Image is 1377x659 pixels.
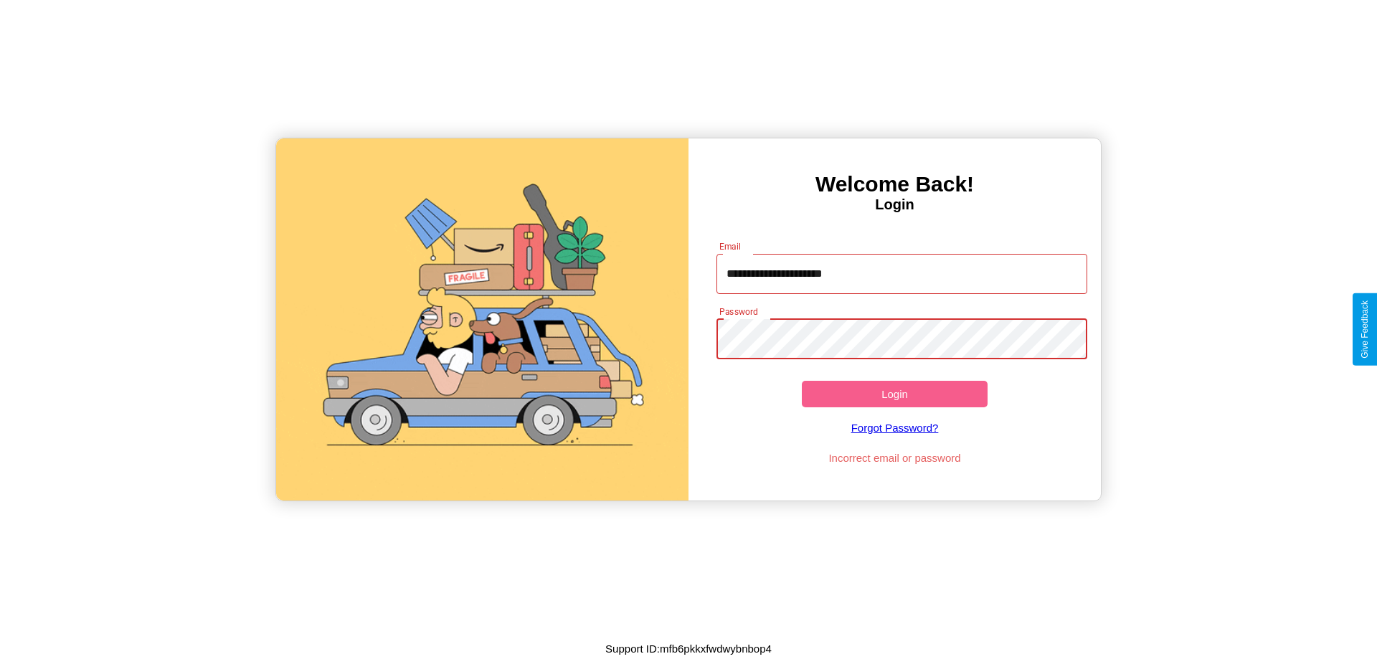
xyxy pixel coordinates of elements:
[709,407,1081,448] a: Forgot Password?
[605,639,772,658] p: Support ID: mfb6pkkxfwdwybnbop4
[709,448,1081,468] p: Incorrect email or password
[276,138,688,501] img: gif
[688,196,1101,213] h4: Login
[802,381,988,407] button: Login
[1360,300,1370,359] div: Give Feedback
[719,240,742,252] label: Email
[719,305,757,318] label: Password
[688,172,1101,196] h3: Welcome Back!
